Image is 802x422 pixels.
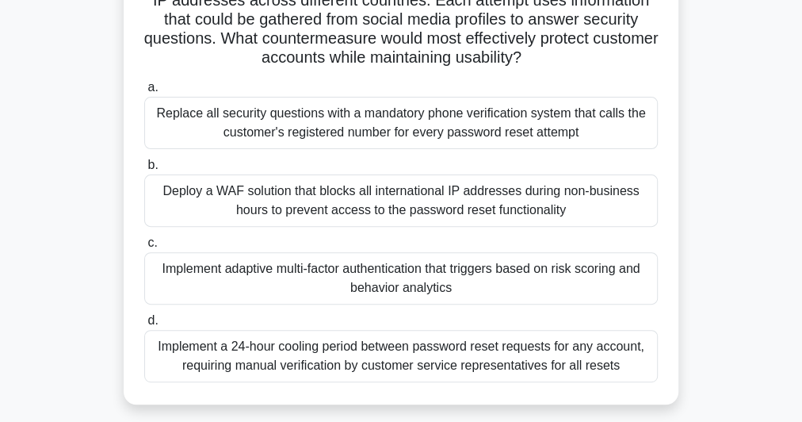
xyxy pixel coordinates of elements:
[147,80,158,94] span: a.
[144,97,658,149] div: Replace all security questions with a mandatory phone verification system that calls the customer...
[144,175,658,227] div: Deploy a WAF solution that blocks all international IP addresses during non-business hours to pre...
[147,236,157,249] span: c.
[144,330,658,382] div: Implement a 24-hour cooling period between password reset requests for any account, requiring man...
[144,252,658,305] div: Implement adaptive multi-factor authentication that triggers based on risk scoring and behavior a...
[147,313,158,327] span: d.
[147,158,158,171] span: b.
